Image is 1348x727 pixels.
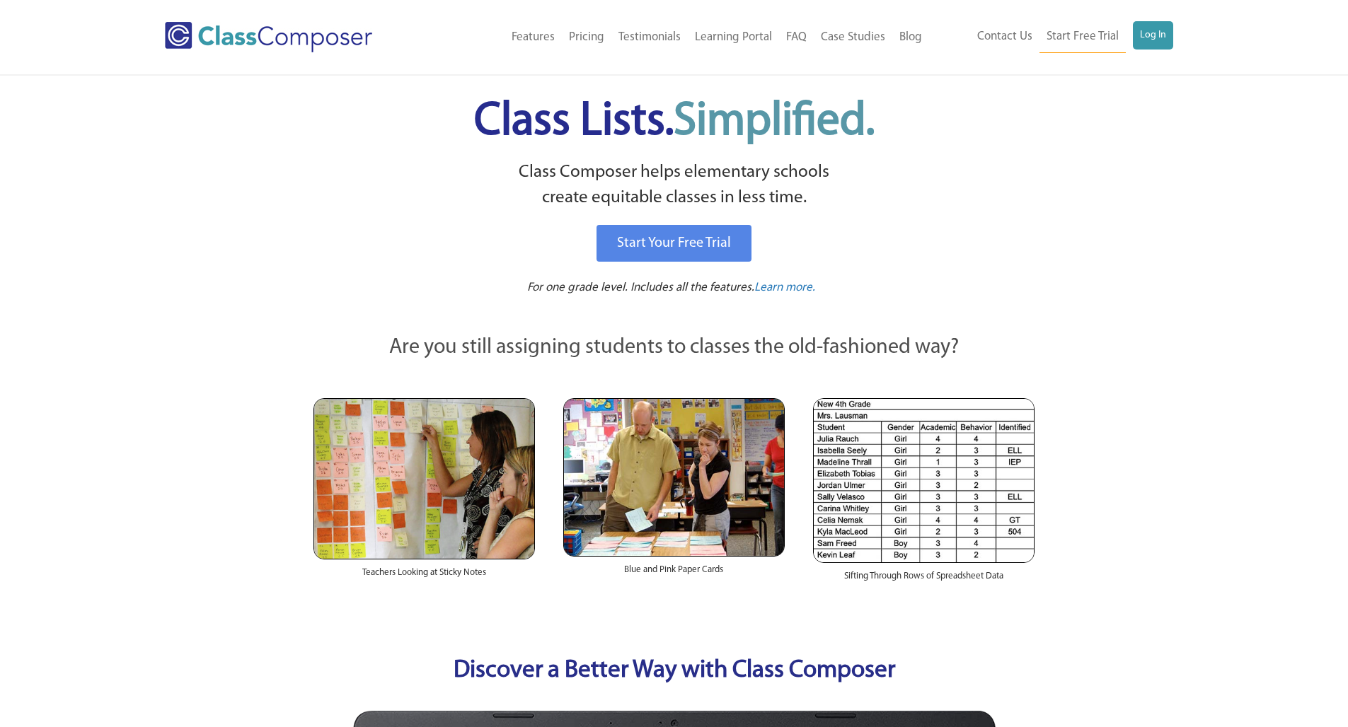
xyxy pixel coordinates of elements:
img: Teachers Looking at Sticky Notes [313,398,535,559]
div: Blue and Pink Paper Cards [563,557,785,591]
img: Spreadsheets [813,398,1035,563]
a: Start Your Free Trial [597,225,751,262]
a: Blog [892,22,929,53]
img: Class Composer [165,22,372,52]
a: Log In [1133,21,1173,50]
img: Blue and Pink Paper Cards [563,398,785,556]
span: Simplified. [674,99,875,145]
div: Teachers Looking at Sticky Notes [313,559,535,593]
a: Contact Us [970,21,1039,52]
span: Class Lists. [474,99,875,145]
a: Testimonials [611,22,688,53]
div: Sifting Through Rows of Spreadsheet Data [813,563,1035,597]
a: Features [505,22,562,53]
a: Learning Portal [688,22,779,53]
a: Learn more. [754,279,815,297]
p: Are you still assigning students to classes the old-fashioned way? [313,332,1035,363]
p: Discover a Better Way with Class Composer [299,653,1049,690]
span: Start Your Free Trial [617,236,731,250]
nav: Header Menu [929,21,1173,53]
span: Learn more. [754,281,815,293]
a: FAQ [779,22,814,53]
nav: Header Menu [430,22,929,53]
a: Pricing [562,22,611,53]
span: For one grade level. Includes all the features. [527,281,754,293]
a: Start Free Trial [1039,21,1126,53]
a: Case Studies [814,22,892,53]
p: Class Composer helps elementary schools create equitable classes in less time. [311,160,1037,211]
